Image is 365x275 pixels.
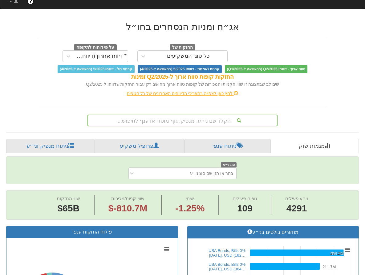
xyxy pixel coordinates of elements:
[33,90,332,96] div: לחץ כאן לצפייה בתאריכי הדיווחים האחרונים של כל הגופים
[330,251,343,256] tspan: 284.2M
[6,139,94,154] a: ניתוח מנפיק וני״ע
[167,53,210,59] div: כל סוגי המשקיעים
[57,203,79,213] span: $65B
[75,53,127,59] div: * דיווח אחרון (דיווחים חלקיים)
[225,65,307,73] span: טווח ארוך - דיווחי Q2/2025 (בהשוואה ל-Q1/2025)
[175,202,205,215] span: -1.25%
[233,202,257,215] span: 109
[57,196,80,201] span: שווי החזקות
[186,196,194,201] span: שינוי
[270,139,359,154] a: מגמות שוק
[88,115,277,126] div: הקלד שם ני״ע, מנפיק, גוף מוסדי או ענף לחיפוש...
[38,73,327,81] div: החזקות קופות טווח ארוך ל-Q2/2025 זמינות
[322,265,336,269] tspan: 211.7M
[233,196,257,201] span: גופים פעילים
[285,202,308,215] span: 4291
[209,262,245,271] a: USA Bonds, Bills 0% [DATE], USD (364…
[111,196,144,201] span: שווי קניות/מכירות
[209,248,245,257] a: USA Bonds, Bills 0% [DATE], USD (182…
[74,44,117,51] span: על פי דוחות לתקופה
[285,196,308,201] span: ני״ע פעילים
[192,229,354,235] h3: מחזורים בולטים בני״ע
[108,203,147,213] span: $-810.7M
[190,170,233,176] div: בחר או הזן שם סוג ני״ע
[94,139,184,154] a: פרופיל משקיע
[11,229,173,235] h3: פילוח החזקות ענפי
[185,139,270,154] a: ניתוח ענפי
[170,44,196,51] span: החזקות של
[221,162,237,167] span: סוג ני״ע
[58,65,135,73] span: קרנות סל - דיווחי 5/2025 (בהשוואה ל-4/2025)
[38,81,327,87] div: שים לב שבתצוגה זו שווי הקניות והמכירות של קופות טווח ארוך מחושב רק עבור החזקות שדווחו ל Q2/2025
[138,65,221,73] span: קרנות נאמנות - דיווחי 5/2025 (בהשוואה ל-4/2025)
[38,22,327,32] h2: אג״ח ומניות הנסחרים בחו״ל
